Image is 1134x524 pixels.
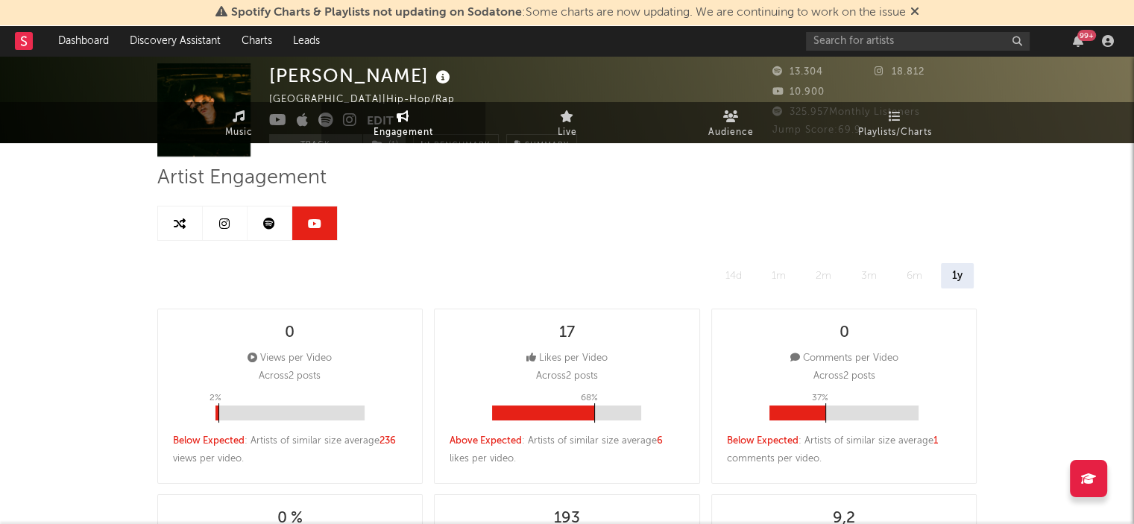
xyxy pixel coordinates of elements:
span: Live [558,124,577,142]
button: Summary [506,134,577,157]
button: (1) [363,134,406,157]
a: Live [485,102,649,143]
a: Music [157,102,321,143]
a: Discovery Assistant [119,26,231,56]
div: 14d [714,263,753,288]
div: 0 [285,324,294,342]
div: Likes per Video [526,350,608,367]
span: Dismiss [910,7,919,19]
div: 2m [804,263,842,288]
p: 68 % [580,389,597,407]
span: 10.900 [772,87,825,97]
div: : Artists of similar size average views per video . [173,432,408,468]
span: Engagement [374,124,433,142]
span: Summary [525,142,569,150]
span: 1 [933,436,938,446]
span: Benchmark [434,137,491,155]
p: Across 2 posts [259,367,321,385]
div: 99 + [1077,30,1096,41]
span: 18.812 [875,67,924,77]
span: : Some charts are now updating. We are continuing to work on the issue [231,7,906,19]
span: Below Expected [173,436,245,446]
input: Search for artists [806,32,1030,51]
p: 2 % [210,389,221,407]
span: Audience [708,124,754,142]
div: 3m [850,263,888,288]
a: Dashboard [48,26,119,56]
div: 1m [760,263,797,288]
div: 6m [895,263,933,288]
button: Track [269,134,362,157]
span: 6 [657,436,663,446]
p: 37 % [812,389,828,407]
a: Benchmark [413,134,499,157]
div: : Artists of similar size average likes per video . [450,432,684,468]
span: Artist Engagement [157,169,327,187]
div: Views per Video [248,350,332,367]
a: Engagement [321,102,485,143]
span: Playlists/Charts [858,124,932,142]
a: Playlists/Charts [813,102,977,143]
div: 17 [559,324,575,342]
button: 99+ [1073,35,1083,47]
div: [GEOGRAPHIC_DATA] | Hip-Hop/Rap [269,91,472,109]
div: : Artists of similar size average comments per video . [727,432,962,468]
div: [PERSON_NAME] [269,63,454,88]
a: Audience [649,102,813,143]
span: Above Expected [450,436,522,446]
div: 0 [840,324,849,342]
span: Music [225,124,253,142]
div: 1y [941,263,974,288]
span: 13.304 [772,67,823,77]
span: Below Expected [727,436,798,446]
span: 236 [379,436,396,446]
a: Charts [231,26,283,56]
a: Leads [283,26,330,56]
span: Spotify Charts & Playlists not updating on Sodatone [231,7,522,19]
span: ( 1 ) [362,134,406,157]
div: Comments per Video [790,350,898,367]
p: Across 2 posts [813,367,875,385]
p: Across 2 posts [536,367,598,385]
